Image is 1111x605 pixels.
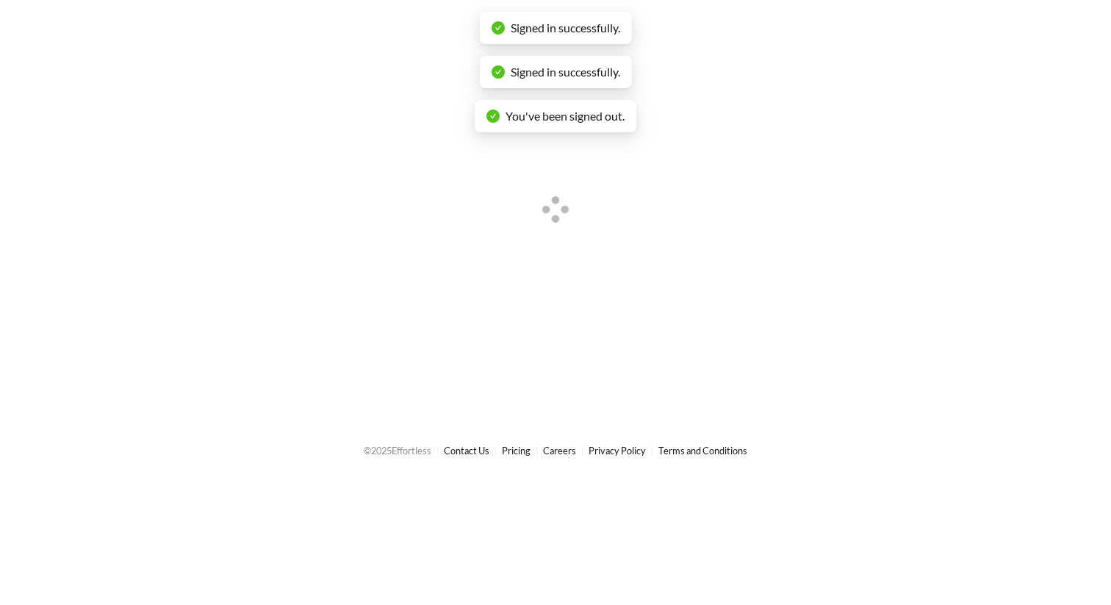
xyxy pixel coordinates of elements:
[492,21,505,35] span: check-circle
[492,65,505,79] span: check-circle
[364,445,431,457] span: © 2025 Effortless
[658,445,747,457] a: Terms and Conditions
[511,65,620,79] span: Signed in successfully.
[543,445,576,457] a: Careers
[506,109,625,123] span: You've been signed out.
[486,110,500,123] span: check-circle
[589,445,646,457] a: Privacy Policy
[502,445,531,457] a: Pricing
[511,21,620,35] span: Signed in successfully.
[444,445,489,457] a: Contact Us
